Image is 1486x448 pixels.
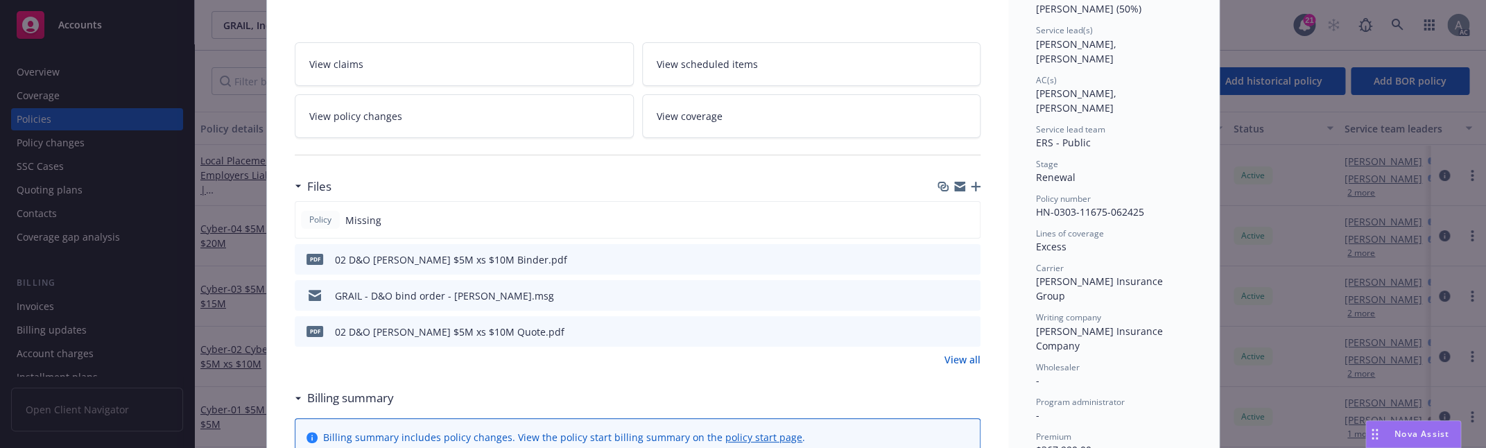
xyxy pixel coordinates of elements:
span: Carrier [1036,262,1064,274]
div: Billing summary includes policy changes. View the policy start billing summary on the . [323,430,805,445]
span: Excess [1036,240,1066,253]
div: Billing summary [295,389,394,407]
span: [PERSON_NAME], [PERSON_NAME] [1036,87,1119,114]
span: AC(s) [1036,74,1057,86]
button: preview file [962,325,975,339]
div: Files [295,178,331,196]
span: pdf [306,254,323,264]
button: download file [940,288,951,303]
span: [PERSON_NAME] Insurance Company [1036,325,1166,352]
span: Missing [345,213,381,227]
span: [PERSON_NAME] Insurance Group [1036,275,1166,302]
span: ERS - Public [1036,136,1091,149]
span: Program administrator [1036,396,1125,408]
span: Lines of coverage [1036,227,1104,239]
a: View all [944,352,980,367]
span: Stage [1036,158,1058,170]
div: 02 D&O [PERSON_NAME] $5M xs $10M Quote.pdf [335,325,564,339]
span: HN-0303-11675-062425 [1036,205,1144,218]
h3: Billing summary [307,389,394,407]
button: download file [940,252,951,267]
span: Policy number [1036,193,1091,205]
span: View coverage [657,109,723,123]
span: Nova Assist [1394,428,1449,440]
span: - [1036,374,1039,387]
span: Renewal [1036,171,1075,184]
span: Writing company [1036,311,1101,323]
a: policy start page [725,431,802,444]
button: download file [940,325,951,339]
div: 02 D&O [PERSON_NAME] $5M xs $10M Binder.pdf [335,252,567,267]
span: Wholesaler [1036,361,1080,373]
button: preview file [962,288,975,303]
div: Drag to move [1366,421,1383,447]
a: View policy changes [295,94,634,138]
span: [PERSON_NAME], [PERSON_NAME] [1036,37,1119,65]
h3: Files [307,178,331,196]
div: GRAIL - D&O bind order - [PERSON_NAME].msg [335,288,554,303]
a: View claims [295,42,634,86]
button: preview file [962,252,975,267]
span: View policy changes [309,109,402,123]
span: Premium [1036,431,1071,442]
span: pdf [306,326,323,336]
button: Nova Assist [1365,420,1461,448]
span: Service lead(s) [1036,24,1093,36]
a: View scheduled items [642,42,981,86]
span: View claims [309,57,363,71]
span: - [1036,408,1039,422]
span: Service lead team [1036,123,1105,135]
span: View scheduled items [657,57,758,71]
a: View coverage [642,94,981,138]
span: Policy [306,214,334,226]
